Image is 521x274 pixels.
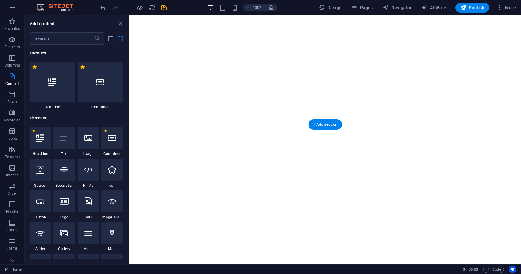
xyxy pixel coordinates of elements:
div: Headline [30,62,75,110]
div: Gallery [53,222,75,251]
img: Editor Logo [35,4,81,11]
span: Text [53,151,75,156]
span: Spacer [30,183,51,188]
div: Button [30,190,51,220]
span: Publish [460,5,484,11]
span: Remove from favorites [32,129,35,133]
div: Slider [30,222,51,251]
span: Navigator [383,5,412,11]
div: Container [78,62,123,110]
p: Favorites [4,26,20,31]
h6: Elements [30,114,123,122]
h6: Session time [462,266,478,273]
div: Spacer [30,159,51,188]
span: Container [101,151,123,156]
span: SVG [78,215,99,220]
input: Search [30,32,94,45]
p: Images [6,173,19,178]
p: Tables [7,136,18,141]
span: Remove from favorites [32,64,37,70]
i: Reload page [148,4,155,11]
button: Code [483,266,504,273]
p: Content [5,81,19,86]
h6: Add content [30,20,55,27]
span: Container [78,105,123,110]
span: Separator [53,183,75,188]
span: Headline [30,105,75,110]
p: Boxes [7,99,17,104]
span: Pages [351,5,373,11]
button: undo [99,4,107,11]
div: Image [78,127,99,156]
i: On resize automatically adjust zoom level to fit chosen device. [268,5,274,10]
span: Button [30,215,51,220]
h6: 100% [252,4,262,11]
button: close panel [117,20,124,27]
div: SVG [78,190,99,220]
div: Map [101,222,123,251]
span: Remove from favorites [80,64,85,70]
div: Text [53,127,75,156]
p: Elements [5,45,20,49]
div: HTML [78,159,99,188]
div: Container [101,127,123,156]
button: AI Writer [419,3,450,13]
button: list-view [107,35,114,42]
button: reload [148,4,155,11]
span: 00 00 [469,266,478,273]
a: Click to cancel selection. Double-click to open Pages [5,266,22,273]
p: Footer [7,228,18,233]
button: 100% [243,4,265,11]
span: Image slider [101,215,123,220]
div: + Add section [308,119,342,130]
div: Menu [78,222,99,251]
p: Slider [8,191,17,196]
button: grid-view [117,35,124,42]
i: Undo: Delete elements (Ctrl+Z) [99,4,107,11]
button: Pages [349,3,375,13]
button: save [160,4,168,11]
span: Menu [78,247,99,251]
span: Map [101,247,123,251]
span: Icon [101,183,123,188]
span: AI Writer [422,5,448,11]
button: Publish [455,3,489,13]
p: Columns [5,63,20,68]
span: Headline [30,151,51,156]
span: Design [319,5,342,11]
span: : [473,267,474,272]
span: Slider [30,247,51,251]
span: Image [78,151,99,156]
div: Headline [30,127,51,156]
button: Design [317,3,344,13]
button: Navigator [380,3,414,13]
h6: Favorites [30,49,123,57]
span: HTML [78,183,99,188]
span: Code [486,266,501,273]
div: Logo [53,190,75,220]
button: Usercentrics [509,266,516,273]
p: Header [6,209,18,214]
div: Image slider [101,190,123,220]
span: More [497,5,516,11]
button: More [494,3,518,13]
span: Gallery [53,247,75,251]
p: Forms [7,246,18,251]
p: Accordion [4,118,21,123]
i: Save (Ctrl+S) [161,4,168,11]
p: Features [5,154,20,159]
div: Icon [101,159,123,188]
span: Remove from favorites [104,129,107,133]
span: Logo [53,215,75,220]
div: Separator [53,159,75,188]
